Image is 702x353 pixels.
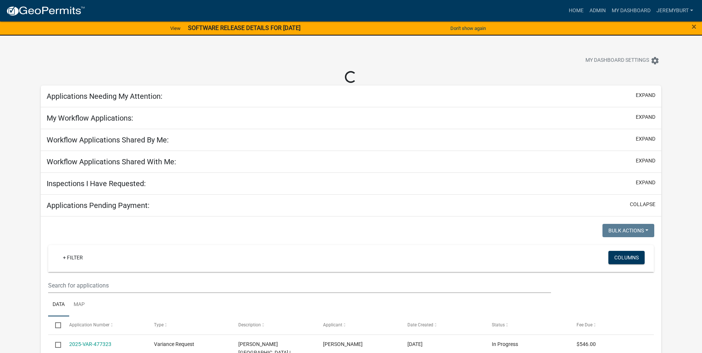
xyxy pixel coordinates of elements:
[407,341,423,347] span: 09/11/2025
[47,201,150,210] h5: Applications Pending Payment:
[238,322,261,327] span: Description
[407,322,433,327] span: Date Created
[154,322,164,327] span: Type
[154,341,194,347] span: Variance Request
[400,316,485,334] datatable-header-cell: Date Created
[188,24,300,31] strong: SOFTWARE RELEASE DETAILS FOR [DATE]
[47,157,176,166] h5: Workflow Applications Shared With Me:
[48,316,62,334] datatable-header-cell: Select
[654,4,696,18] a: JeremyBurt
[47,92,162,101] h5: Applications Needing My Attention:
[147,316,231,334] datatable-header-cell: Type
[630,201,655,208] button: collapse
[323,341,363,347] span: Michelle Burt
[585,56,649,65] span: My Dashboard Settings
[167,22,184,34] a: View
[608,251,645,264] button: Columns
[636,91,655,99] button: expand
[47,114,133,122] h5: My Workflow Applications:
[48,278,551,293] input: Search for applications
[636,113,655,121] button: expand
[47,179,146,188] h5: Inspections I Have Requested:
[316,316,400,334] datatable-header-cell: Applicant
[69,293,89,317] a: Map
[447,22,489,34] button: Don't show again
[692,21,696,32] span: ×
[566,4,587,18] a: Home
[48,293,69,317] a: Data
[602,224,654,237] button: Bulk Actions
[492,322,505,327] span: Status
[580,53,665,68] button: My Dashboard Settingssettings
[47,135,169,144] h5: Workflow Applications Shared By Me:
[57,251,89,264] a: + Filter
[609,4,654,18] a: My Dashboard
[69,341,111,347] a: 2025-VAR-477323
[651,56,659,65] i: settings
[636,157,655,165] button: expand
[577,341,596,347] span: $546.00
[231,316,316,334] datatable-header-cell: Description
[569,316,654,334] datatable-header-cell: Fee Due
[69,322,110,327] span: Application Number
[485,316,569,334] datatable-header-cell: Status
[323,322,342,327] span: Applicant
[692,22,696,31] button: Close
[636,179,655,186] button: expand
[587,4,609,18] a: Admin
[492,341,518,347] span: In Progress
[577,322,592,327] span: Fee Due
[62,316,147,334] datatable-header-cell: Application Number
[636,135,655,143] button: expand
